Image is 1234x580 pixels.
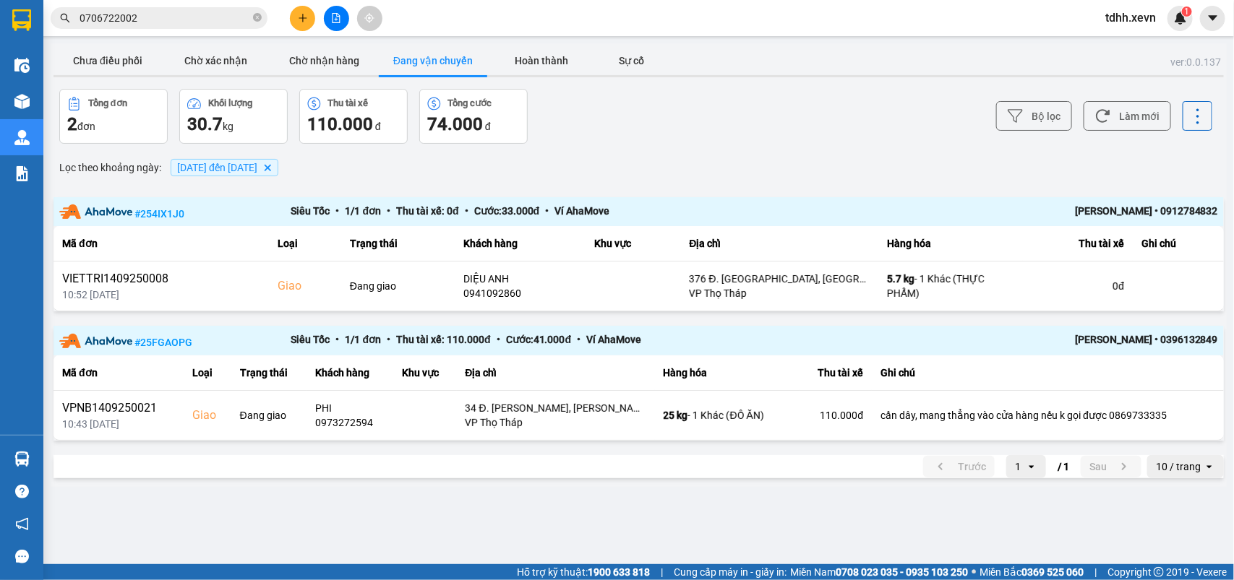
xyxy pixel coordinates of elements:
img: warehouse-icon [14,94,30,109]
button: Chưa điều phối [53,46,162,75]
span: # 25FGAOPG [134,337,192,348]
th: Loại [269,226,340,261]
input: Tìm tên, số ĐT hoặc mã đơn [80,10,250,26]
div: Tổng cước [448,98,492,108]
span: • [330,205,346,217]
span: 74.000 [427,114,483,134]
div: 10:43 [DATE] [62,417,175,431]
div: DIỆU ANH [463,272,578,286]
span: 5.7 kg [887,273,914,285]
span: file-add [331,13,341,23]
div: 34 Đ. [PERSON_NAME], [PERSON_NAME], [GEOGRAPHIC_DATA], [GEOGRAPHIC_DATA], [GEOGRAPHIC_DATA] [466,401,646,415]
div: PHI [315,401,385,415]
div: đ [307,113,400,136]
div: [PERSON_NAME] • 0396132849 [986,332,1218,350]
th: Ghi chú [872,355,1224,391]
th: Ghi chú [1133,226,1224,261]
th: Loại [184,355,231,391]
div: 0 đ [1032,279,1124,293]
th: Khu vực [394,355,457,391]
span: plus [298,13,308,23]
div: đơn [67,113,160,136]
div: 10 / trang [1156,459,1201,474]
button: Đang vận chuyển [379,46,487,75]
div: [PERSON_NAME] • 0912784832 [986,203,1218,221]
th: Địa chỉ [457,355,655,391]
span: caret-down [1207,12,1220,25]
span: Cung cấp máy in - giấy in: [674,564,787,580]
span: 30/08/2025 đến 14/09/2025 [177,162,257,173]
span: • [539,205,554,217]
div: Giao [278,277,332,295]
button: Sự cố [596,46,668,75]
span: tdhh.xevn [1094,9,1167,27]
img: warehouse-icon [14,58,30,73]
span: / 1 [1058,458,1069,475]
span: search [60,13,70,23]
img: warehouse-icon [14,130,30,145]
th: Mã đơn [53,226,269,261]
sup: 1 [1182,7,1192,17]
span: • [571,334,586,345]
div: Khối lượng [208,98,252,108]
span: copyright [1154,567,1164,577]
span: Miền Nam [790,564,968,580]
button: next page. current page 1 / 1 [1081,456,1141,477]
span: 1 [1184,7,1189,17]
svg: open [1026,461,1037,472]
span: message [15,550,29,563]
th: Khu vực [586,226,681,261]
div: Siêu Tốc 1 / 1 đơn Thu tài xế: 110.000 đ Cước: 41.000 đ Ví AhaMove [291,332,987,350]
th: Khách hàng [307,355,394,391]
span: close-circle [253,12,262,25]
span: | [661,564,663,580]
span: | [1094,564,1097,580]
span: # 254IX1J0 [134,207,184,219]
span: • [381,205,396,217]
span: 30.7 [187,114,223,134]
div: Đang giao [240,408,298,423]
button: caret-down [1200,6,1225,31]
div: Thu tài xế [1032,235,1124,252]
button: Làm mới [1084,101,1171,131]
div: kg [187,113,280,136]
span: • [459,205,474,217]
div: đ [427,113,520,136]
button: Chờ xác nhận [162,46,270,75]
input: Selected 10 / trang. [1202,459,1204,474]
th: Mã đơn [53,355,184,391]
th: Hàng hóa [655,355,800,391]
img: solution-icon [14,166,30,181]
img: partner-logo [59,334,132,348]
div: cần dây, mang thẳng vào cửa hàng nếu k gọi được 0869733335 [880,408,1215,423]
div: Tổng đơn [88,98,127,108]
strong: 1900 633 818 [588,566,650,578]
div: Siêu Tốc 1 / 1 đơn Thu tài xế: 0 đ Cước: 33.000 đ Ví AhaMove [291,203,987,221]
div: Đang giao [350,279,446,293]
span: question-circle [15,485,29,498]
span: 30/08/2025 đến 14/09/2025, close by backspace [171,159,278,176]
div: - 1 Khác (THỰC PHẨM) [887,272,1014,300]
div: - 1 Khác (ĐỒ ĂN) [664,408,791,423]
span: Hỗ trợ kỹ thuật: [517,564,650,580]
div: VP Thọ Tháp [689,286,870,300]
div: 376 Đ. [GEOGRAPHIC_DATA], [GEOGRAPHIC_DATA], [GEOGRAPHIC_DATA], [GEOGRAPHIC_DATA] [689,272,870,286]
span: close-circle [253,13,262,22]
button: aim [357,6,382,31]
button: file-add [324,6,349,31]
img: logo-vxr [12,9,31,31]
th: Khách hàng [455,226,586,261]
th: Địa chỉ [680,226,878,261]
span: • [330,334,346,345]
span: ⚪️ [972,569,976,575]
button: Tổng đơn2đơn [59,89,168,144]
span: aim [364,13,374,23]
div: 10:52 [DATE] [62,287,260,302]
th: Trạng thái [341,226,455,261]
div: Giao [192,407,223,424]
strong: 0369 525 060 [1021,566,1084,578]
svg: open [1204,461,1215,472]
span: Lọc theo khoảng ngày : [59,160,161,176]
div: VIETTRI1409250008 [62,270,260,287]
th: Trạng thái [231,355,307,391]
